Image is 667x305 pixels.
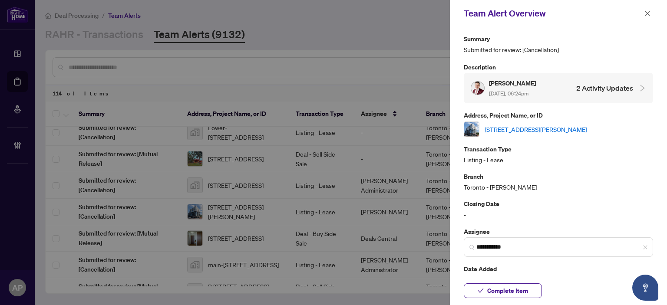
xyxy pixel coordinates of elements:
[464,283,542,298] button: Complete Item
[464,171,653,192] div: Toronto - [PERSON_NAME]
[643,245,648,250] span: close
[471,82,484,95] img: Profile Icon
[464,199,653,219] div: -
[464,144,653,164] div: Listing - Lease
[644,10,650,16] span: close
[464,73,653,103] div: Profile Icon[PERSON_NAME] [DATE], 06:24pm2 Activity Updates
[464,45,653,55] span: Submitted for review: [Cancellation]
[489,78,537,88] h5: [PERSON_NAME]
[487,284,528,298] span: Complete Item
[469,245,475,250] img: search_icon
[464,264,653,274] p: Date Added
[464,62,653,72] p: Description
[464,122,479,137] img: thumbnail-img
[576,83,633,93] h4: 2 Activity Updates
[464,144,653,154] p: Transaction Type
[478,288,484,294] span: check
[464,171,653,181] p: Branch
[632,275,658,301] button: Open asap
[485,125,587,134] a: [STREET_ADDRESS][PERSON_NAME]
[464,275,653,285] span: [DATE], 06:29pm
[464,7,642,20] div: Team Alert Overview
[489,90,528,97] span: [DATE], 06:24pm
[464,226,653,236] p: Assignee
[464,34,653,44] p: Summary
[464,199,653,209] p: Closing Date
[464,110,653,120] p: Address, Project Name, or ID
[638,84,646,92] span: collapsed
